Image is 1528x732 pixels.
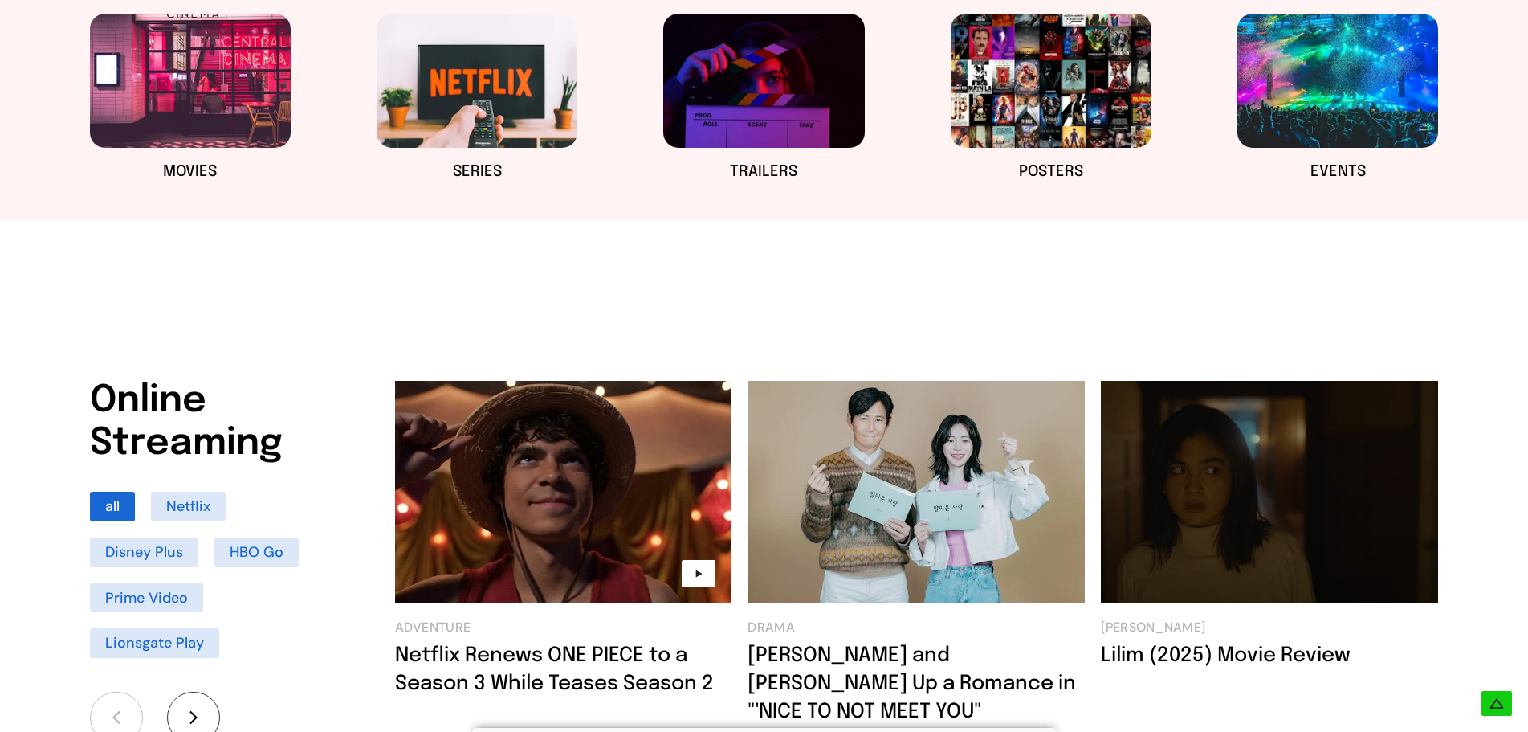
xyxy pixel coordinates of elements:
li: Prime Video [90,583,203,613]
img: ## [663,14,864,148]
img: ## [377,14,577,148]
a: POSTERS [865,14,1151,180]
li: Netflix [151,492,226,521]
span: TRAILERS [730,163,797,181]
li: Disney Plus [90,538,198,567]
li: all [90,492,135,521]
img: ## [1237,14,1438,148]
h3: Online Streaming [90,381,363,466]
a: drama [748,620,1085,635]
a: [PERSON_NAME] [1101,620,1438,635]
span: EVENTS [1310,163,1366,181]
a: SERIES [291,14,577,180]
li: HBO Go [214,538,299,567]
a: Lilim (2025) Movie Review [1101,645,1351,666]
a: Netflix Renews ONE PIECE to a Season 3 While Teases Season 2 [395,645,714,694]
img: Netflix Renews ONE PIECE to a Season 3 While Teases Season 2 [395,381,732,603]
span: POSTERS [1019,163,1083,181]
a: adventure [395,620,732,635]
img: ## [951,14,1151,148]
a: EVENTS [1151,14,1438,180]
a: TRAILERS [577,14,864,180]
span: SERIES [453,163,502,181]
a: MOVIES [4,14,291,180]
li: Lionsgate Play [90,628,219,658]
img: Lee Jung-jae and Lim Ji-yeon Sparks Up a Romance in [748,381,1085,603]
img: ## [90,14,291,148]
img: Lilim (2025) Movie Review [1101,381,1438,603]
span: MOVIES [163,163,217,181]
